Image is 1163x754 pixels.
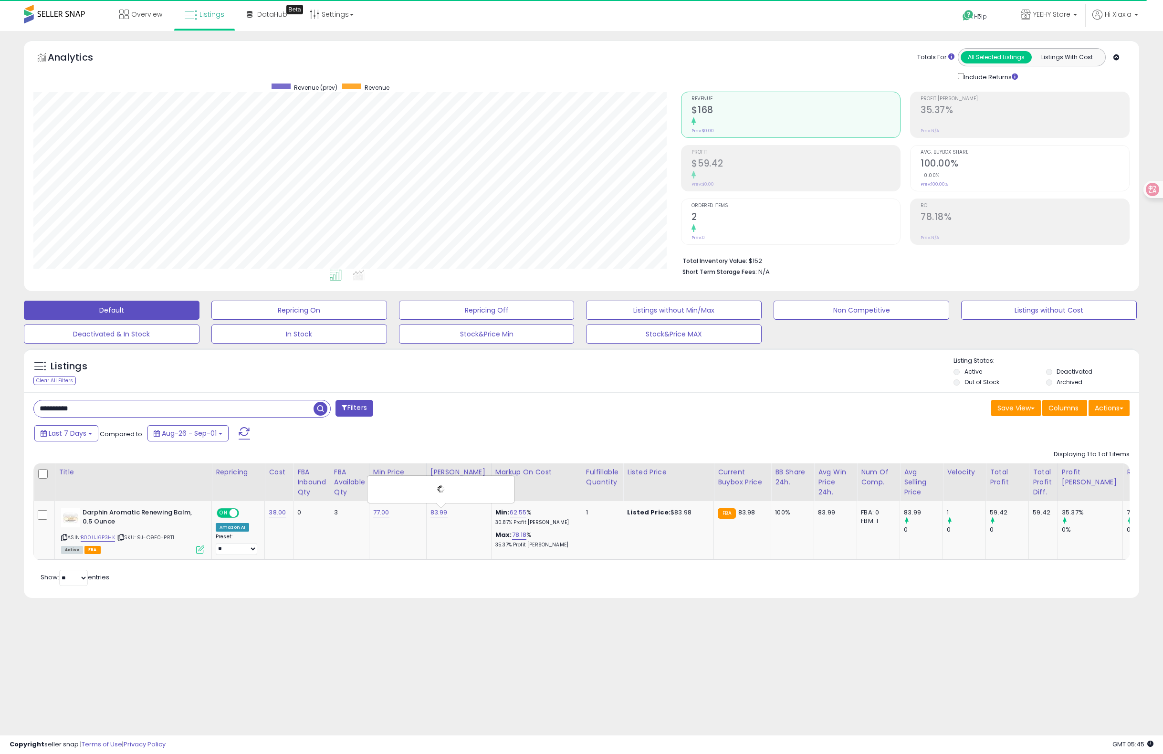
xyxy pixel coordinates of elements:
[84,546,101,554] span: FBA
[682,257,747,265] b: Total Inventory Value:
[692,105,900,117] h2: $168
[373,467,422,477] div: Min Price
[335,400,373,417] button: Filters
[947,525,985,534] div: 0
[627,508,706,517] div: $83.98
[495,530,512,539] b: Max:
[692,235,705,241] small: Prev: 0
[955,2,1006,31] a: Help
[990,525,1028,534] div: 0
[1057,367,1092,376] label: Deactivated
[586,301,762,320] button: Listings without Min/Max
[917,53,954,62] div: Totals For
[974,12,987,21] span: Help
[216,523,249,532] div: Amazon AI
[1062,525,1122,534] div: 0%
[495,467,578,477] div: Markup on Cost
[990,508,1028,517] div: 59.42
[692,181,714,187] small: Prev: $0.00
[586,508,616,517] div: 1
[586,325,762,344] button: Stock&Price MAX
[1092,10,1138,31] a: Hi Xiaxia
[961,301,1137,320] button: Listings without Cost
[818,508,849,517] div: 83.99
[904,467,939,497] div: Avg Selling Price
[692,203,900,209] span: Ordered Items
[921,150,1129,155] span: Avg. Buybox Share
[61,546,83,554] span: All listings currently available for purchase on Amazon
[297,508,323,517] div: 0
[758,267,770,276] span: N/A
[921,203,1129,209] span: ROI
[365,84,389,92] span: Revenue
[334,467,365,497] div: FBA Available Qty
[49,429,86,438] span: Last 7 Days
[257,10,287,19] span: DataHub
[1057,378,1082,386] label: Archived
[1089,400,1130,416] button: Actions
[964,367,982,376] label: Active
[430,467,487,477] div: [PERSON_NAME]
[718,508,735,519] small: FBA
[921,235,939,241] small: Prev: N/A
[682,268,757,276] b: Short Term Storage Fees:
[83,508,199,528] b: Darphin Aromatic Renewing Balm, 0.5 Ounce
[964,378,999,386] label: Out of Stock
[1042,400,1087,416] button: Columns
[495,508,510,517] b: Min:
[495,542,575,548] p: 35.37% Profit [PERSON_NAME]
[41,573,109,582] span: Show: entries
[286,5,303,14] div: Tooltip anchor
[211,325,387,344] button: In Stock
[904,508,943,517] div: 83.99
[61,508,80,527] img: 316mI+AssOL._SL40_.jpg
[211,301,387,320] button: Repricing On
[51,360,87,373] h5: Listings
[921,96,1129,102] span: Profit [PERSON_NAME]
[1033,467,1054,497] div: Total Profit Diff.
[1062,508,1122,517] div: 35.37%
[953,356,1139,366] p: Listing States:
[1105,10,1132,19] span: Hi Xiaxia
[1031,51,1102,63] button: Listings With Cost
[1062,467,1119,487] div: Profit [PERSON_NAME]
[334,508,362,517] div: 3
[430,508,448,517] a: 83.99
[269,467,289,477] div: Cost
[961,51,1032,63] button: All Selected Listings
[861,517,892,525] div: FBM: 1
[399,325,575,344] button: Stock&Price Min
[147,425,229,441] button: Aug-26 - Sep-01
[495,508,575,526] div: %
[921,158,1129,171] h2: 100.00%
[510,508,527,517] a: 62.55
[962,10,974,21] i: Get Help
[1127,467,1162,477] div: ROI
[131,10,162,19] span: Overview
[48,51,112,66] h5: Analytics
[627,508,671,517] b: Listed Price:
[34,425,98,441] button: Last 7 Days
[692,211,900,224] h2: 2
[947,508,985,517] div: 1
[627,467,710,477] div: Listed Price
[491,463,582,501] th: The percentage added to the cost of goods (COGS) that forms the calculator for Min & Max prices.
[24,325,199,344] button: Deactivated & In Stock
[947,467,982,477] div: Velocity
[199,10,224,19] span: Listings
[990,467,1025,487] div: Total Profit
[861,508,892,517] div: FBA: 0
[24,301,199,320] button: Default
[921,172,940,179] small: 0.00%
[991,400,1041,416] button: Save View
[718,467,767,487] div: Current Buybox Price
[692,150,900,155] span: Profit
[692,128,714,134] small: Prev: $0.00
[904,525,943,534] div: 0
[495,531,575,548] div: %
[921,105,1129,117] h2: 35.37%
[951,71,1029,82] div: Include Returns
[692,158,900,171] h2: $59.42
[692,96,900,102] span: Revenue
[586,467,619,487] div: Fulfillable Quantity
